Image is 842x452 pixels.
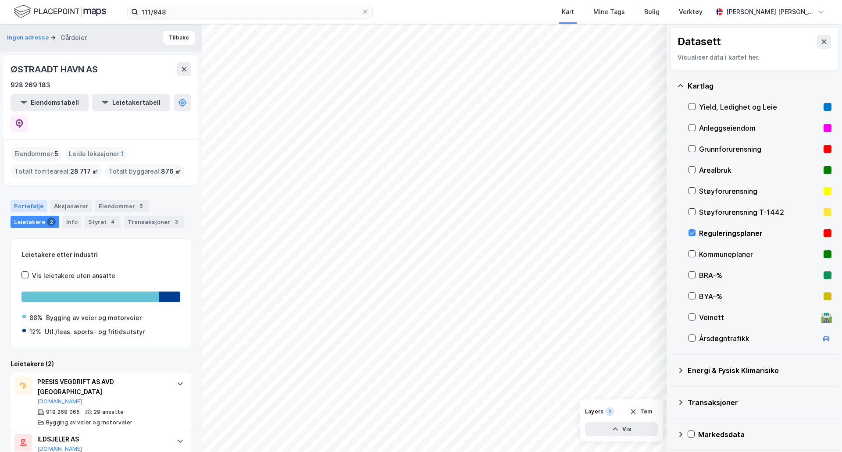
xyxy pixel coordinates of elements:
[821,312,832,323] div: 🛣️
[65,147,128,161] div: Leide lokasjoner :
[11,359,191,369] div: Leietakere (2)
[699,102,820,112] div: Yield, Ledighet og Leie
[37,398,82,405] button: [DOMAIN_NAME]
[688,365,831,376] div: Energi & Fysisk Klimarisiko
[92,94,170,111] button: Leietakertabell
[11,62,100,76] div: ØSTRAADT HAVN AS
[699,207,820,217] div: Støyforurensning T-1442
[699,312,817,323] div: Veinett
[699,291,820,302] div: BYA–%
[698,429,831,440] div: Markedsdata
[624,405,658,419] button: Tøm
[95,200,149,212] div: Eiendommer
[688,397,831,408] div: Transaksjoner
[678,35,721,49] div: Datasett
[46,313,142,323] div: Bygging av veier og motorveier
[798,410,842,452] div: Kontrollprogram for chat
[14,4,106,19] img: logo.f888ab2527a4732fd821a326f86c7f29.svg
[11,200,47,212] div: Portefølje
[699,270,820,281] div: BRA–%
[172,217,181,226] div: 3
[70,166,98,177] span: 28 717 ㎡
[85,216,121,228] div: Styret
[585,422,658,436] button: Vis
[54,149,58,159] span: 5
[11,216,59,228] div: Leietakere
[11,147,62,161] div: Eiendommer :
[678,52,831,63] div: Visualiser data i kartet her.
[699,123,820,133] div: Anleggseiendom
[688,81,831,91] div: Kartlag
[11,80,50,90] div: 928 269 183
[45,327,145,337] div: Utl./leas. sports- og fritidsutstyr
[137,202,146,210] div: 5
[726,7,814,17] div: [PERSON_NAME] [PERSON_NAME]
[21,249,180,260] div: Leietakere etter industri
[699,249,820,260] div: Kommuneplaner
[37,377,168,398] div: PRESIS VEGDRIFT AS AVD [GEOGRAPHIC_DATA]
[163,31,195,45] button: Tilbake
[161,166,181,177] span: 876 ㎡
[121,149,124,159] span: 1
[699,186,820,196] div: Støyforurensning
[32,270,115,281] div: Vis leietakere uten ansatte
[699,228,820,238] div: Reguleringsplaner
[46,419,132,426] div: Bygging av veier og motorveier
[644,7,660,17] div: Bolig
[37,434,168,445] div: ILDSJELER AS
[11,164,102,178] div: Totalt tomteareal :
[105,164,185,178] div: Totalt byggareal :
[699,144,820,154] div: Grunnforurensning
[585,408,603,415] div: Layers
[63,216,81,228] div: Info
[108,217,117,226] div: 4
[699,333,817,344] div: Årsdøgntrafikk
[29,313,43,323] div: 88%
[605,407,614,416] div: 1
[562,7,574,17] div: Kart
[138,5,362,18] input: Søk på adresse, matrikkel, gårdeiere, leietakere eller personer
[61,32,87,43] div: Gårdeier
[7,33,50,42] button: Ingen adresse
[47,217,56,226] div: 2
[11,94,89,111] button: Eiendomstabell
[593,7,625,17] div: Mine Tags
[679,7,703,17] div: Verktøy
[50,200,92,212] div: Aksjonærer
[699,165,820,175] div: Arealbruk
[124,216,184,228] div: Transaksjoner
[46,409,80,416] div: 919 269 065
[29,327,41,337] div: 12%
[94,409,124,416] div: 29 ansatte
[798,410,842,452] iframe: Chat Widget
